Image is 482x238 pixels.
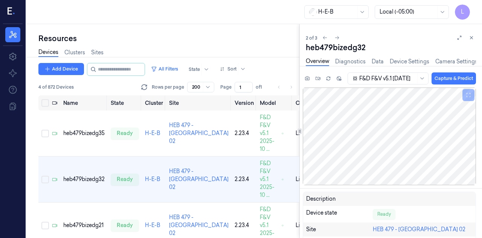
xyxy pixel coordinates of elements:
[38,48,58,57] a: Devices
[256,84,268,91] span: of 1
[38,63,84,75] button: Add Device
[293,95,312,111] th: OS
[372,58,384,66] a: Data
[169,168,229,190] a: HEB 479 - [GEOGRAPHIC_DATA] 02
[235,129,254,137] div: 2.23.4
[169,214,229,236] a: HEB 479 - [GEOGRAPHIC_DATA] 02
[306,195,373,203] div: Description
[390,58,429,66] a: Device Settings
[63,129,105,137] div: heb479bizedg35
[260,114,279,153] span: F&D F&V v5.1 2025-10 ...
[235,221,254,229] div: 2.23.4
[306,35,317,41] span: 2 of 3
[41,176,49,183] button: Select row
[432,72,476,84] button: Capture & Predict
[63,175,105,183] div: heb479bizedg32
[455,5,470,20] button: L
[435,58,477,66] a: Camera Settings
[41,130,49,137] button: Select row
[373,209,395,220] div: Ready
[232,95,257,111] th: Version
[111,127,139,140] div: ready
[64,49,85,57] a: Clusters
[108,95,142,111] th: State
[41,99,49,107] button: Select all
[257,95,293,111] th: Model
[111,220,139,232] div: ready
[145,176,160,183] a: H-E-B
[274,82,296,92] nav: pagination
[260,160,279,199] span: F&D F&V v5.1 2025-10 ...
[306,209,373,220] div: Device state
[145,222,160,229] a: H-E-B
[142,95,166,111] th: Cluster
[152,84,184,91] p: Rows per page
[41,222,49,229] button: Select row
[38,33,299,44] div: Resources
[63,221,105,229] div: heb479bizedg21
[111,174,139,186] div: ready
[373,226,465,233] a: HEB 479 - [GEOGRAPHIC_DATA] 02
[60,95,108,111] th: Name
[235,175,254,183] div: 2.23.4
[306,57,329,66] a: Overview
[306,42,476,53] div: heb479bizedg32
[306,226,373,233] div: Site
[296,221,309,229] p: linux
[148,63,181,75] button: All Filters
[296,175,309,183] p: linux
[220,84,232,91] span: Page
[91,49,104,57] a: Sites
[296,129,309,137] p: linux
[38,84,74,91] span: 4 of 872 Devices
[335,58,366,66] a: Diagnostics
[166,95,232,111] th: Site
[145,130,160,137] a: H-E-B
[169,122,229,144] a: HEB 479 - [GEOGRAPHIC_DATA] 02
